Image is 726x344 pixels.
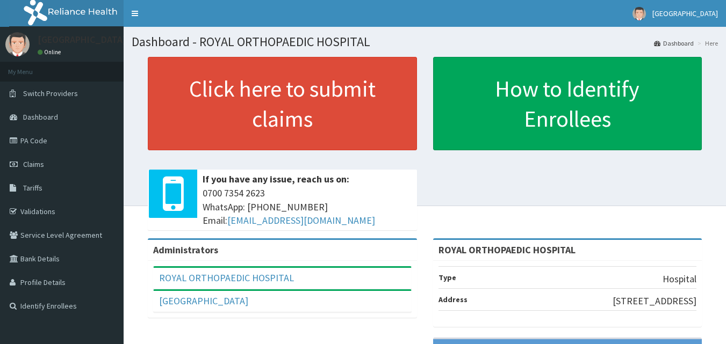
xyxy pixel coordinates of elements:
[23,183,42,193] span: Tariffs
[23,112,58,122] span: Dashboard
[153,244,218,256] b: Administrators
[663,272,696,286] p: Hospital
[439,244,576,256] strong: ROYAL ORTHOPAEDIC HOSPITAL
[159,272,294,284] a: ROYAL ORTHOPAEDIC HOSPITAL
[38,35,126,45] p: [GEOGRAPHIC_DATA]
[613,294,696,308] p: [STREET_ADDRESS]
[654,39,694,48] a: Dashboard
[38,48,63,56] a: Online
[203,186,412,228] span: 0700 7354 2623 WhatsApp: [PHONE_NUMBER] Email:
[23,159,44,169] span: Claims
[148,57,417,150] a: Click here to submit claims
[632,7,646,20] img: User Image
[23,89,78,98] span: Switch Providers
[5,32,30,56] img: User Image
[652,9,718,18] span: [GEOGRAPHIC_DATA]
[159,295,248,307] a: [GEOGRAPHIC_DATA]
[439,273,456,282] b: Type
[227,214,375,226] a: [EMAIL_ADDRESS][DOMAIN_NAME]
[433,57,702,150] a: How to Identify Enrollees
[695,39,718,48] li: Here
[132,35,718,49] h1: Dashboard - ROYAL ORTHOPAEDIC HOSPITAL
[203,173,349,185] b: If you have any issue, reach us on:
[439,295,468,304] b: Address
